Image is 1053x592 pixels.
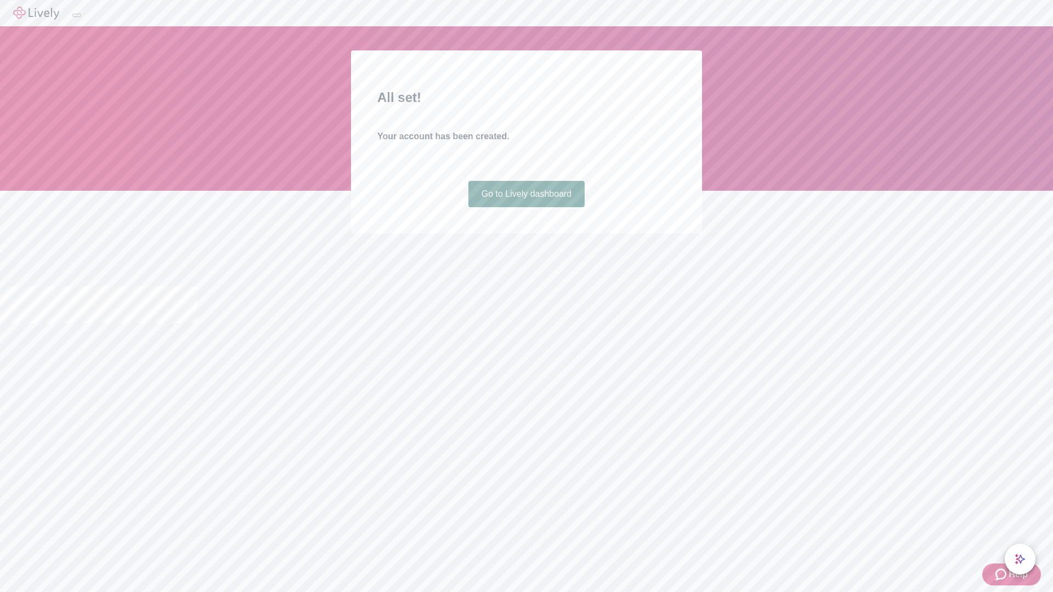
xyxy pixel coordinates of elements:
[468,181,585,207] a: Go to Lively dashboard
[982,563,1041,585] button: Zendesk support iconHelp
[995,568,1009,581] svg: Zendesk support icon
[377,130,676,143] h4: Your account has been created.
[1005,544,1035,574] button: chat
[13,7,59,20] img: Lively
[1015,554,1026,565] svg: Lively AI Assistant
[72,14,81,17] button: Log out
[377,88,676,107] h2: All set!
[1009,568,1028,581] span: Help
